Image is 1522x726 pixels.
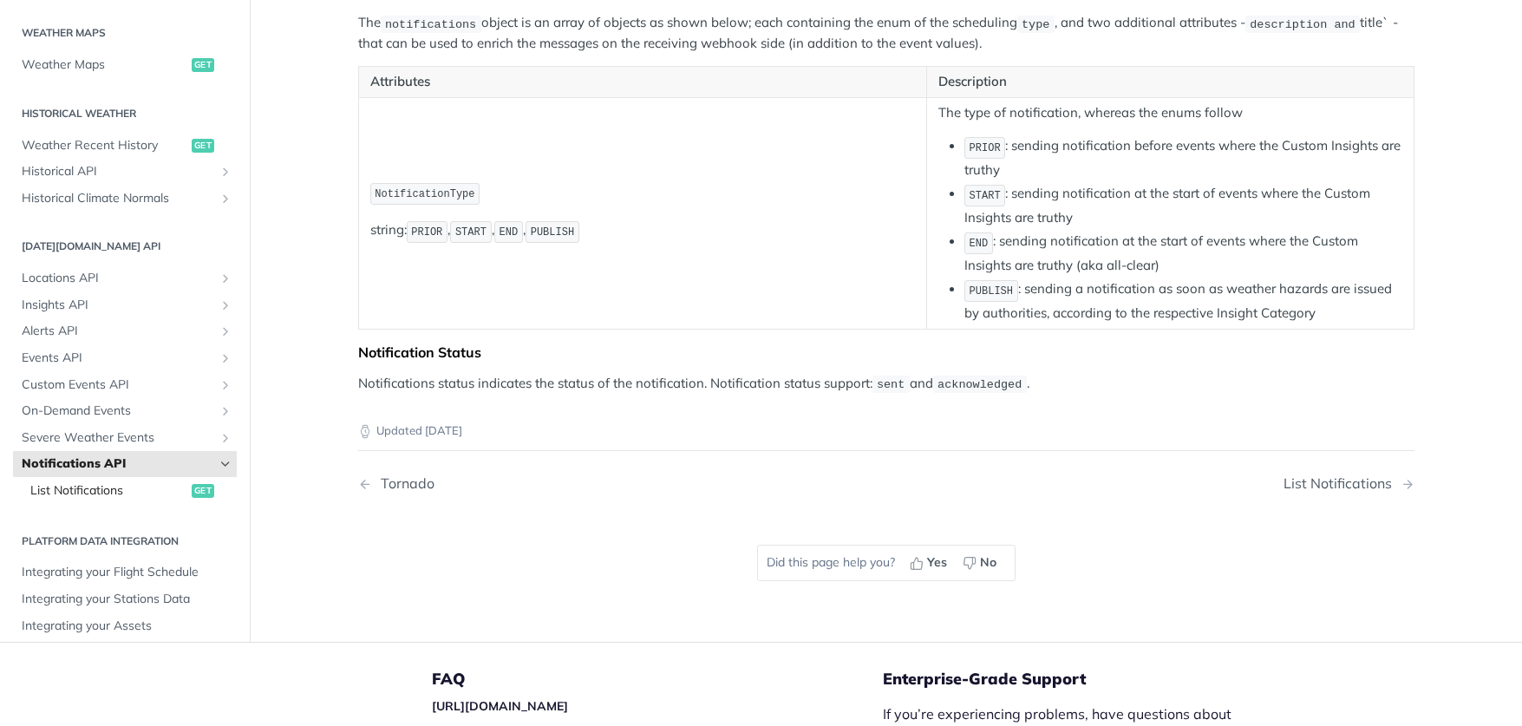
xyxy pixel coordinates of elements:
div: Tornado [372,475,434,492]
span: NotificationType [375,188,474,200]
button: Show subpages for Locations API [219,271,232,285]
span: Locations API [22,270,214,287]
div: Notification Status [358,343,1414,361]
a: Historical APIShow subpages for Historical API [13,159,237,185]
span: PRIOR [970,142,1001,154]
a: Weather Recent Historyget [13,132,237,158]
span: Integrating your Stations Data [22,591,232,608]
span: get [192,484,214,498]
button: Show subpages for Alerts API [219,324,232,338]
span: Severe Weather Events [22,428,214,446]
span: notifications [385,17,476,30]
span: acknowledged [937,378,1022,391]
a: Locations APIShow subpages for Locations API [13,265,237,291]
span: sent [877,378,905,391]
button: Show subpages for Historical Climate Normals [219,191,232,205]
a: List Notificationsget [22,478,237,504]
p: Description [938,72,1402,92]
span: PRIOR [411,226,442,239]
a: Historical Climate NormalsShow subpages for Historical Climate Normals [13,185,237,211]
span: Insights API [22,296,214,313]
a: Notifications APIHide subpages for Notifications API [13,451,237,477]
span: type [1022,17,1049,30]
a: On-Demand EventsShow subpages for On-Demand Events [13,398,237,424]
a: Next Page: List Notifications [1284,475,1414,492]
span: Historical Climate Normals [22,189,214,206]
span: Alerts API [22,323,214,340]
button: Show subpages for Events API [219,351,232,365]
a: Weather Mapsget [13,52,237,78]
button: Yes [904,550,957,576]
a: Integrating your Stations Data [13,586,237,612]
button: Show subpages for Historical API [219,165,232,179]
span: START [970,190,1001,202]
p: Notifications status indicates the status of the notification. Notification status support: and . [358,374,1414,394]
button: Hide subpages for Notifications API [219,457,232,471]
a: [URL][DOMAIN_NAME] [432,698,568,714]
h2: [DATE][DOMAIN_NAME] API [13,239,237,254]
h2: Platform DATA integration [13,533,237,548]
span: PUBLISH [531,226,574,239]
h2: Weather Maps [13,25,237,41]
h5: FAQ [432,669,883,690]
p: Attributes [370,72,915,92]
a: Integrating your Flight Schedule [13,559,237,585]
span: get [192,58,214,72]
a: Insights APIShow subpages for Insights API [13,291,237,317]
p: The type of notification, whereas the enums follow [938,103,1402,123]
div: Did this page help you? [757,545,1016,581]
button: Show subpages for On-Demand Events [219,404,232,418]
button: Show subpages for Custom Events API [219,377,232,391]
a: Previous Page: Tornado [358,475,811,492]
p: Updated [DATE] [358,422,1414,440]
button: Show subpages for Severe Weather Events [219,430,232,444]
h2: Historical Weather [13,105,237,121]
li: : sending notification at the start of events where the Custom Insights are truthy [964,183,1402,227]
div: List Notifications [1284,475,1401,492]
span: END [970,238,989,250]
a: Integrating your Assets [13,612,237,638]
a: Events APIShow subpages for Events API [13,345,237,371]
a: Severe Weather EventsShow subpages for Severe Weather Events [13,424,237,450]
li: : sending notification before events where the Custom Insights are truthy [964,135,1402,180]
span: END [500,226,519,239]
li: : sending notification at the start of events where the Custom Insights are truthy (aka all-clear) [964,231,1402,275]
span: Integrating your Flight Schedule [22,564,232,581]
p: string: , , , [370,219,915,245]
span: Custom Events API [22,376,214,393]
span: No [980,553,996,572]
span: description and [1250,17,1355,30]
span: get [192,138,214,152]
span: Integrating your Assets [22,617,232,634]
nav: Pagination Controls [358,458,1414,509]
span: Historical API [22,163,214,180]
span: Weather Recent History [22,136,187,154]
a: Alerts APIShow subpages for Alerts API [13,318,237,344]
span: START [455,226,487,239]
li: : sending a notification as soon as weather hazards are issued by authorities, according to the r... [964,278,1402,323]
span: List Notifications [30,482,187,500]
p: The object is an array of objects as shown below; each containing the enum of the scheduling , an... [358,13,1414,53]
span: On-Demand Events [22,402,214,420]
span: Weather Maps [22,56,187,74]
a: Custom Events APIShow subpages for Custom Events API [13,371,237,397]
button: Show subpages for Insights API [219,298,232,311]
span: PUBLISH [970,285,1013,298]
span: Notifications API [22,455,214,473]
h5: Enterprise-Grade Support [883,669,1289,690]
span: Yes [927,553,947,572]
button: No [957,550,1006,576]
span: Events API [22,350,214,367]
